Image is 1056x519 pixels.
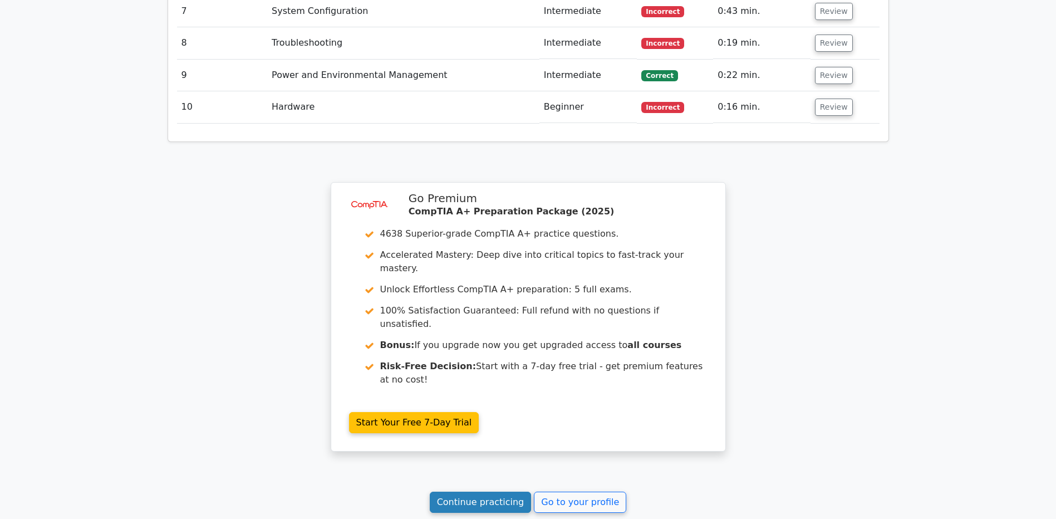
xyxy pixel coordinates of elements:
span: Incorrect [641,38,684,49]
td: Troubleshooting [267,27,539,59]
td: Intermediate [539,27,637,59]
span: Incorrect [641,102,684,113]
td: 9 [177,60,268,91]
button: Review [815,35,853,52]
td: 0:19 min. [713,27,810,59]
button: Review [815,99,853,116]
td: 10 [177,91,268,123]
button: Review [815,3,853,20]
a: Start Your Free 7-Day Trial [349,412,479,433]
td: 0:16 min. [713,91,810,123]
button: Review [815,67,853,84]
td: Power and Environmental Management [267,60,539,91]
a: Go to your profile [534,492,626,513]
span: Incorrect [641,6,684,17]
td: Beginner [539,91,637,123]
a: Continue practicing [430,492,532,513]
td: Intermediate [539,60,637,91]
td: 8 [177,27,268,59]
td: 0:22 min. [713,60,810,91]
span: Correct [641,70,677,81]
td: Hardware [267,91,539,123]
